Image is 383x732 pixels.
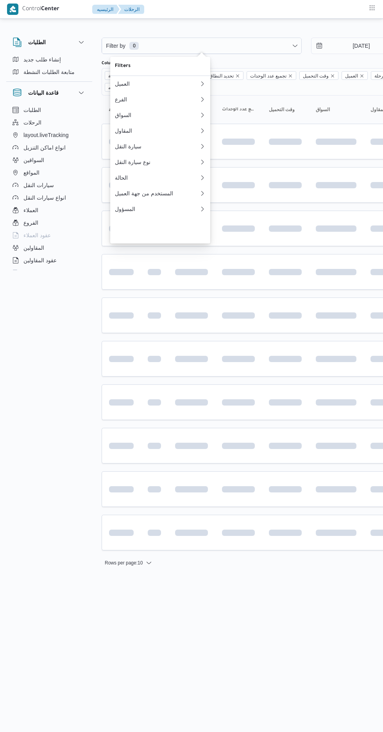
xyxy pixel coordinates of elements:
[9,229,89,242] button: عقود العملاء
[9,254,89,267] button: عقود المقاولين
[23,105,41,115] span: الطلبات
[9,154,89,166] button: السواقين
[9,191,89,204] button: انواع سيارات النقل
[110,186,210,201] button: المستخدم من جهة العميل
[7,4,18,15] img: X8yXhbKr1z7QwAAAABJRU5ErkJggg==
[109,106,126,113] span: رقم الرحلة; Sorted in descending order
[23,67,75,77] span: متابعة الطلبات النشطة
[9,116,89,129] button: الرحلات
[23,180,54,190] span: سيارات النقل
[250,72,286,80] span: تجميع عدد الوحدات
[110,76,210,92] button: العميل
[23,193,66,202] span: انواع سيارات النقل
[105,83,131,92] span: المنصه
[190,72,234,80] span: تحديد النطاق الجغرافى
[6,104,92,273] div: قاعدة البيانات
[9,129,89,141] button: layout.liveTracking
[110,201,210,217] button: المسؤول0
[110,154,210,170] button: نوع سيارة النقل
[9,66,89,78] button: متابعة الطلبات النشطة
[266,103,305,116] button: وقت التحميل
[23,155,44,165] span: السواقين
[342,71,368,80] span: العميل
[110,139,210,154] button: سيارة النقل
[115,159,199,165] div: نوع سيارة النقل
[313,103,360,116] button: السواق
[9,179,89,191] button: سيارات النقل
[23,218,38,227] span: الفروع
[110,170,210,186] button: الحالة
[115,175,199,181] div: الحالة
[23,55,61,64] span: إنشاء طلب جديد
[115,81,199,87] div: العميل
[9,267,89,279] button: اجهزة التليفون
[110,123,210,139] button: المقاول
[102,38,301,54] button: Filter by0 available filters
[105,71,139,80] span: رقم الرحلة
[23,243,44,252] span: المقاولين
[23,168,39,177] span: المواقع
[118,5,144,14] button: الرحلات
[28,88,59,97] h3: قاعدة البيانات
[9,204,89,216] button: العملاء
[303,72,329,80] span: وقت التحميل
[102,558,155,568] button: Rows per page:10
[23,206,38,215] span: العملاء
[110,107,210,123] button: السواق
[23,231,51,240] span: عقود العملاء
[105,558,143,568] span: Rows per page : 10
[105,41,126,50] span: Filter by
[41,6,59,13] b: Center
[235,74,240,78] button: Remove تحديد النطاق الجغرافى from selection in this group
[330,74,335,78] button: Remove وقت التحميل from selection in this group
[360,74,364,78] button: Remove العميل from selection in this group
[23,268,56,278] span: اجهزة التليفون
[115,143,199,150] div: سيارة النقل
[13,38,86,47] button: الطلبات
[110,92,210,107] button: الفرع
[222,106,255,113] span: تجميع عدد الوحدات
[345,72,358,80] span: العميل
[9,53,89,66] button: إنشاء طلب جديد
[6,53,92,81] div: الطلبات
[23,130,68,140] span: layout.liveTracking
[186,71,244,80] span: تحديد النطاق الجغرافى
[115,112,199,118] div: السواق
[115,128,199,134] div: المقاول
[316,106,330,113] span: السواق
[269,106,295,113] span: وقت التحميل
[115,206,196,212] div: المسؤول
[9,104,89,116] button: الطلبات
[9,216,89,229] button: الفروع
[110,201,204,217] div: 0
[23,143,66,152] span: انواع اماكن التنزيل
[108,72,129,80] span: رقم الرحلة
[247,71,296,80] span: تجميع عدد الوحدات
[299,71,338,80] span: وقت التحميل
[13,88,86,97] button: قاعدة البيانات
[115,190,199,197] div: المستخدم من جهة العميل
[102,60,119,67] label: Columns
[9,141,89,154] button: انواع اماكن التنزيل
[129,42,139,50] span: 0 available filters
[108,83,122,92] span: المنصه
[92,5,120,14] button: الرئيسيه
[28,38,46,47] h3: الطلبات
[9,242,89,254] button: المقاولين
[115,96,199,103] div: الفرع
[23,118,41,127] span: الرحلات
[115,61,206,71] span: Filters
[9,166,89,179] button: المواقع
[288,74,293,78] button: Remove تجميع عدد الوحدات from selection in this group
[106,103,137,116] button: رقم الرحلةSorted in descending order
[23,256,57,265] span: عقود المقاولين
